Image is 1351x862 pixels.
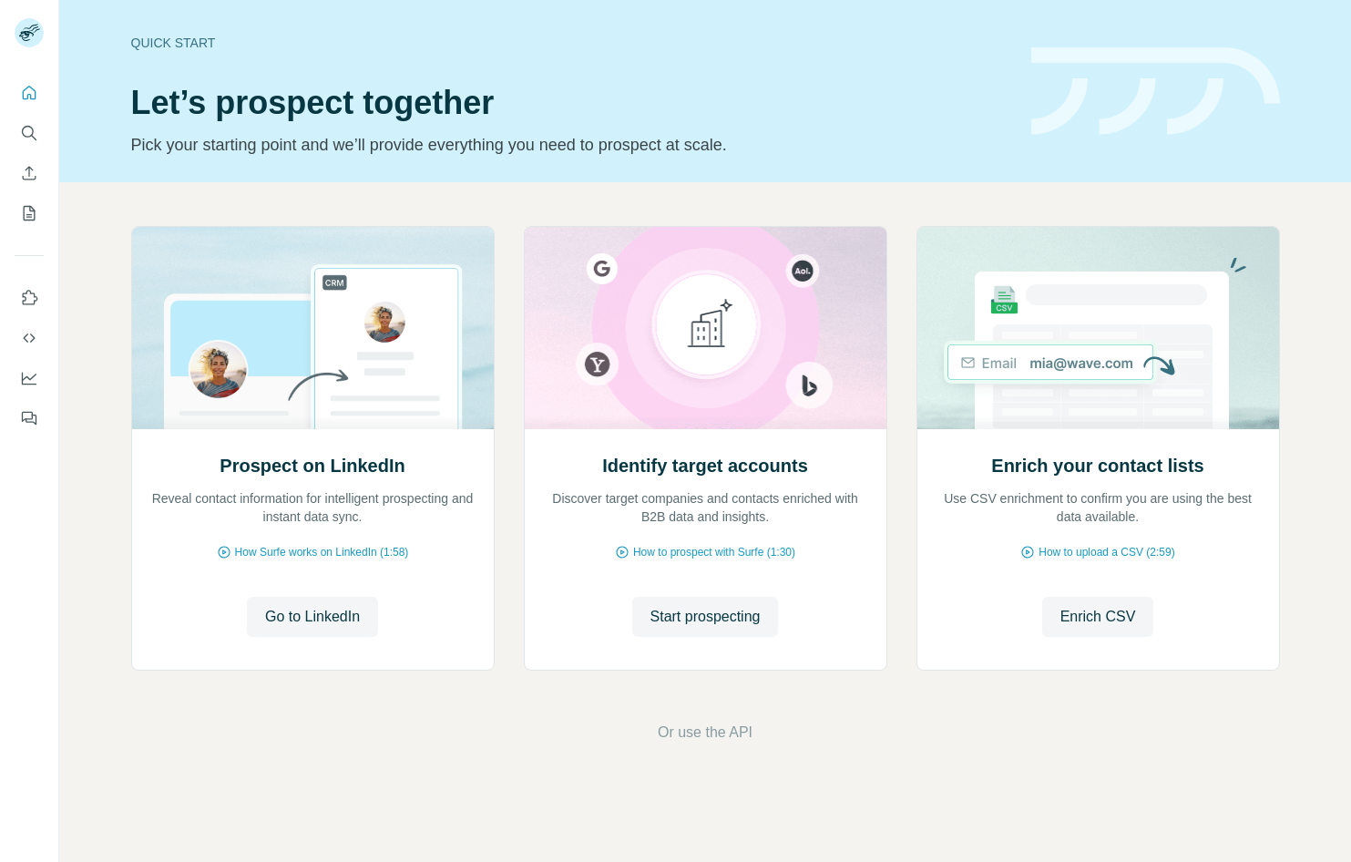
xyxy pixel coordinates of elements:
button: Use Surfe on LinkedIn [15,282,44,314]
button: Start prospecting [632,597,779,637]
h2: Identify target accounts [602,453,808,478]
img: Enrich your contact lists [916,227,1280,429]
span: Go to LinkedIn [265,606,360,628]
h1: Let’s prospect together [131,85,1009,121]
button: Quick start [15,77,44,109]
p: Use CSV enrichment to confirm you are using the best data available. [936,489,1261,526]
span: Start prospecting [650,606,761,628]
button: My lists [15,197,44,230]
span: Enrich CSV [1060,606,1136,628]
button: Feedback [15,402,44,435]
img: banner [1031,47,1280,136]
img: Identify target accounts [524,227,887,429]
button: Search [15,117,44,149]
p: Discover target companies and contacts enriched with B2B data and insights. [543,489,868,526]
p: Pick your starting point and we’ll provide everything you need to prospect at scale. [131,132,1009,158]
button: Enrich CSV [1042,597,1154,637]
button: Use Surfe API [15,322,44,354]
button: Or use the API [658,722,752,744]
img: Prospect on LinkedIn [131,227,495,429]
h2: Enrich your contact lists [991,453,1203,478]
button: Enrich CSV [15,157,44,190]
span: How to upload a CSV (2:59) [1039,544,1174,560]
button: Dashboard [15,362,44,395]
button: Go to LinkedIn [247,597,378,637]
span: How Surfe works on LinkedIn (1:58) [235,544,409,560]
span: How to prospect with Surfe (1:30) [633,544,795,560]
p: Reveal contact information for intelligent prospecting and instant data sync. [150,489,476,526]
h2: Prospect on LinkedIn [220,453,404,478]
div: Quick start [131,34,1009,52]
